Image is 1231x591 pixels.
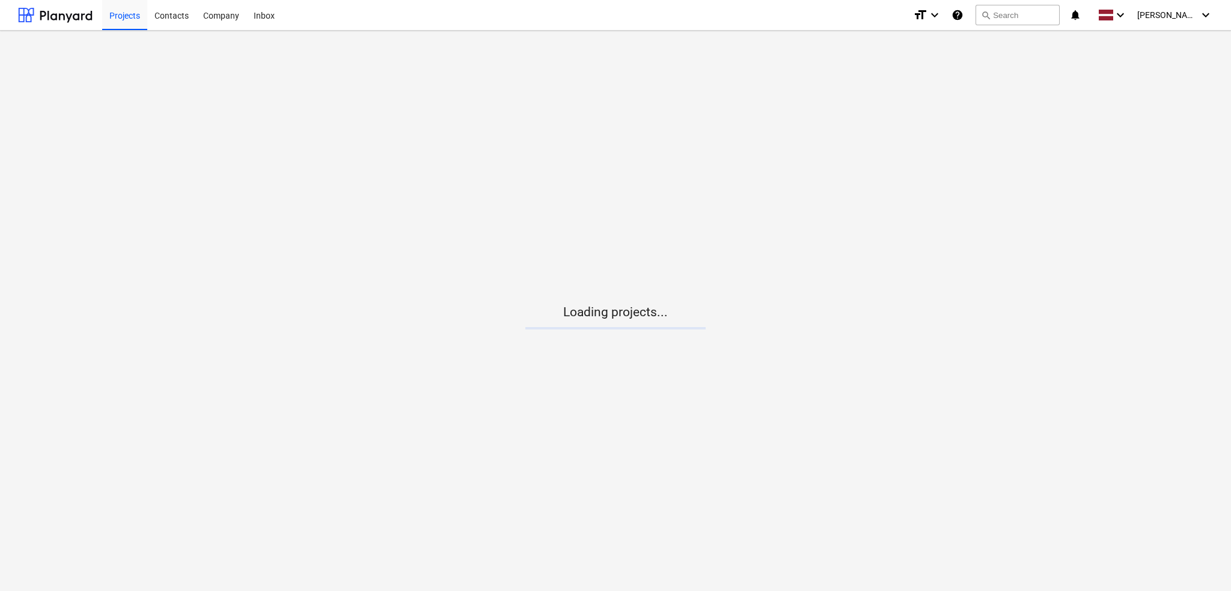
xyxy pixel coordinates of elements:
p: Loading projects... [525,304,706,321]
button: Search [976,5,1060,25]
span: search [981,10,991,20]
i: Knowledge base [952,8,964,22]
span: [PERSON_NAME] [1137,10,1197,20]
i: keyboard_arrow_down [927,8,942,22]
i: format_size [913,8,927,22]
i: keyboard_arrow_down [1199,8,1213,22]
i: notifications [1069,8,1081,22]
i: keyboard_arrow_down [1113,8,1128,22]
